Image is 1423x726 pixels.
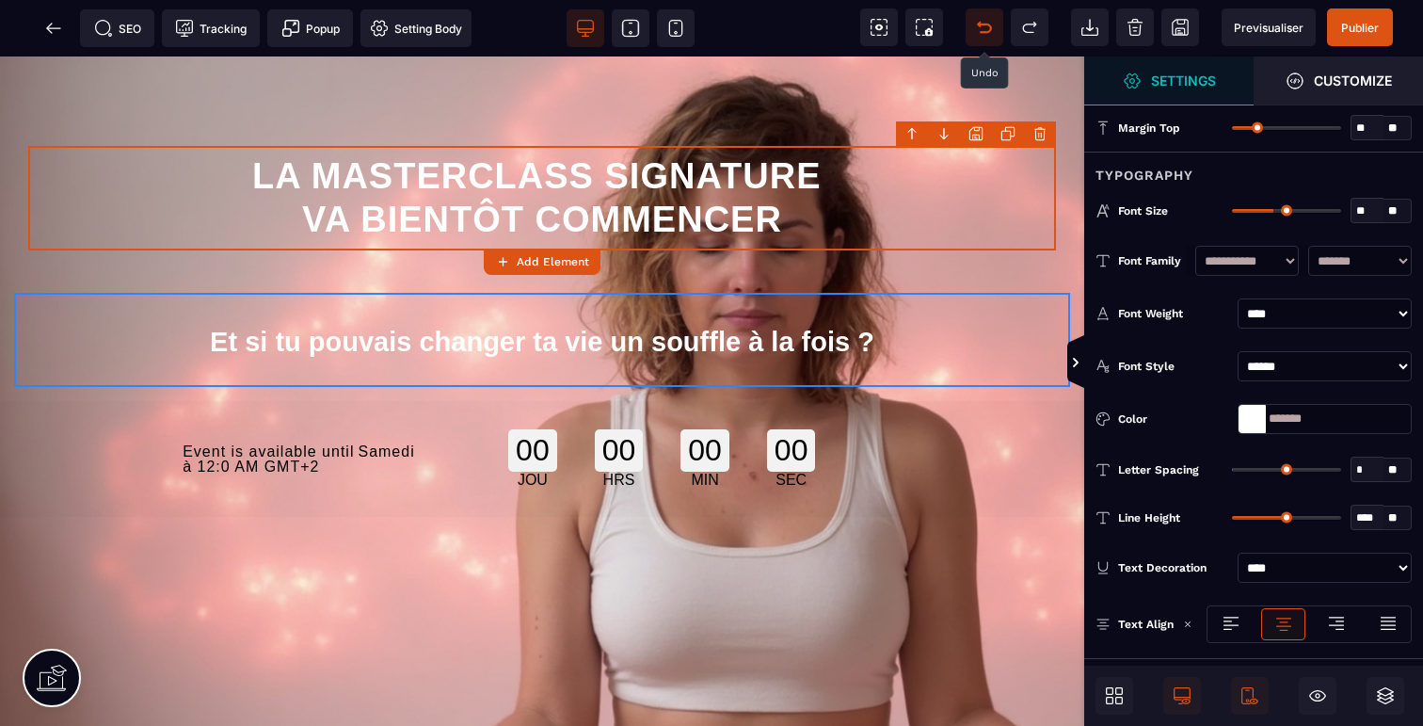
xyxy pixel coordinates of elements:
[680,373,729,415] div: 00
[905,8,943,46] span: Screenshot
[1222,8,1316,46] span: Preview
[94,19,141,38] span: SEO
[1118,510,1180,525] span: Line Height
[1118,121,1180,136] span: Margin Top
[484,249,600,275] button: Add Element
[860,8,898,46] span: View components
[1367,677,1404,715] span: Open Layers
[281,19,340,38] span: Popup
[1314,73,1392,88] strong: Customize
[1095,677,1133,715] span: Open Blocks
[1095,615,1174,634] p: Text Align
[595,373,644,415] div: 00
[1183,620,1192,629] img: loading
[517,255,589,268] strong: Add Element
[175,19,247,38] span: Tracking
[370,19,462,38] span: Setting Body
[1163,677,1201,715] span: Desktop Only
[680,415,729,432] div: MIN
[1084,658,1423,693] div: Padding
[767,415,816,432] div: SEC
[28,89,1056,194] h1: LA MASTERCLASS SIGNATURE VA BIENTÔT COMMENCER
[1084,56,1254,105] span: Settings
[1341,21,1379,35] span: Publier
[183,387,415,418] span: Samedi à 12:0 AM GMT+2
[595,415,644,432] div: HRS
[183,387,354,403] span: Event is available until
[1118,410,1230,428] div: Color
[1254,56,1423,105] span: Open Style Manager
[1151,73,1216,88] strong: Settings
[508,373,557,415] div: 00
[1118,304,1230,323] div: Font Weight
[210,270,874,300] b: Et si tu pouvais changer ta vie un souffle à la fois ?
[1118,462,1199,477] span: Letter Spacing
[508,415,557,432] div: JOU
[1234,21,1303,35] span: Previsualiser
[767,373,816,415] div: 00
[1299,677,1336,715] span: Hide/Show Block
[1118,203,1168,218] span: Font Size
[1118,558,1230,577] div: Text Decoration
[1118,251,1186,270] div: Font Family
[1118,357,1230,376] div: Font Style
[1231,677,1269,715] span: Mobile Only
[1084,152,1423,186] div: Typography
